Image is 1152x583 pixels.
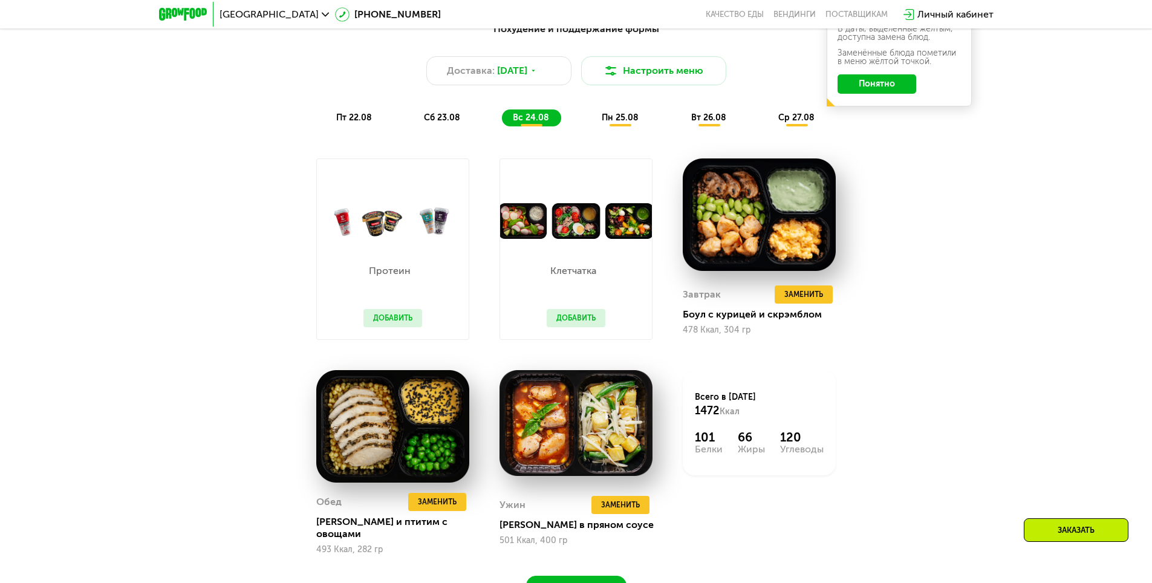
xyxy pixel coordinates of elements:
[500,519,662,531] div: [PERSON_NAME] в пряном соусе
[706,10,764,19] a: Качество еды
[408,493,466,511] button: Заменить
[363,266,416,276] p: Протеин
[497,64,527,78] span: [DATE]
[602,112,639,123] span: пн 25.08
[778,112,815,123] span: ср 27.08
[780,430,824,445] div: 120
[784,288,823,301] span: Заменить
[738,430,765,445] div: 66
[695,430,723,445] div: 101
[775,285,833,304] button: Заменить
[695,404,720,417] span: 1472
[683,308,845,321] div: Боул с курицей и скрэмблом
[695,391,824,418] div: Всего в [DATE]
[363,309,422,327] button: Добавить
[695,445,723,454] div: Белки
[780,445,824,454] div: Углеводы
[220,10,319,19] span: [GEOGRAPHIC_DATA]
[601,499,640,511] span: Заменить
[1024,518,1128,542] div: Заказать
[316,516,479,540] div: [PERSON_NAME] и птитим с овощами
[581,56,726,85] button: Настроить меню
[335,7,441,22] a: [PHONE_NUMBER]
[316,493,342,511] div: Обед
[917,7,994,22] div: Личный кабинет
[720,406,740,417] span: Ккал
[500,496,526,514] div: Ужин
[838,25,961,42] div: В даты, выделенные желтым, доступна замена блюд.
[773,10,816,19] a: Вендинги
[825,10,888,19] div: поставщикам
[591,496,649,514] button: Заменить
[316,545,469,555] div: 493 Ккал, 282 гр
[500,536,652,546] div: 501 Ккал, 400 гр
[447,64,495,78] span: Доставка:
[691,112,726,123] span: вт 26.08
[424,112,460,123] span: сб 23.08
[218,22,934,37] div: Похудение и поддержание формы
[683,325,836,335] div: 478 Ккал, 304 гр
[336,112,372,123] span: пт 22.08
[738,445,765,454] div: Жиры
[513,112,549,123] span: вс 24.08
[683,285,721,304] div: Завтрак
[547,266,599,276] p: Клетчатка
[418,496,457,508] span: Заменить
[547,309,605,327] button: Добавить
[838,49,961,66] div: Заменённые блюда пометили в меню жёлтой точкой.
[838,74,916,94] button: Понятно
